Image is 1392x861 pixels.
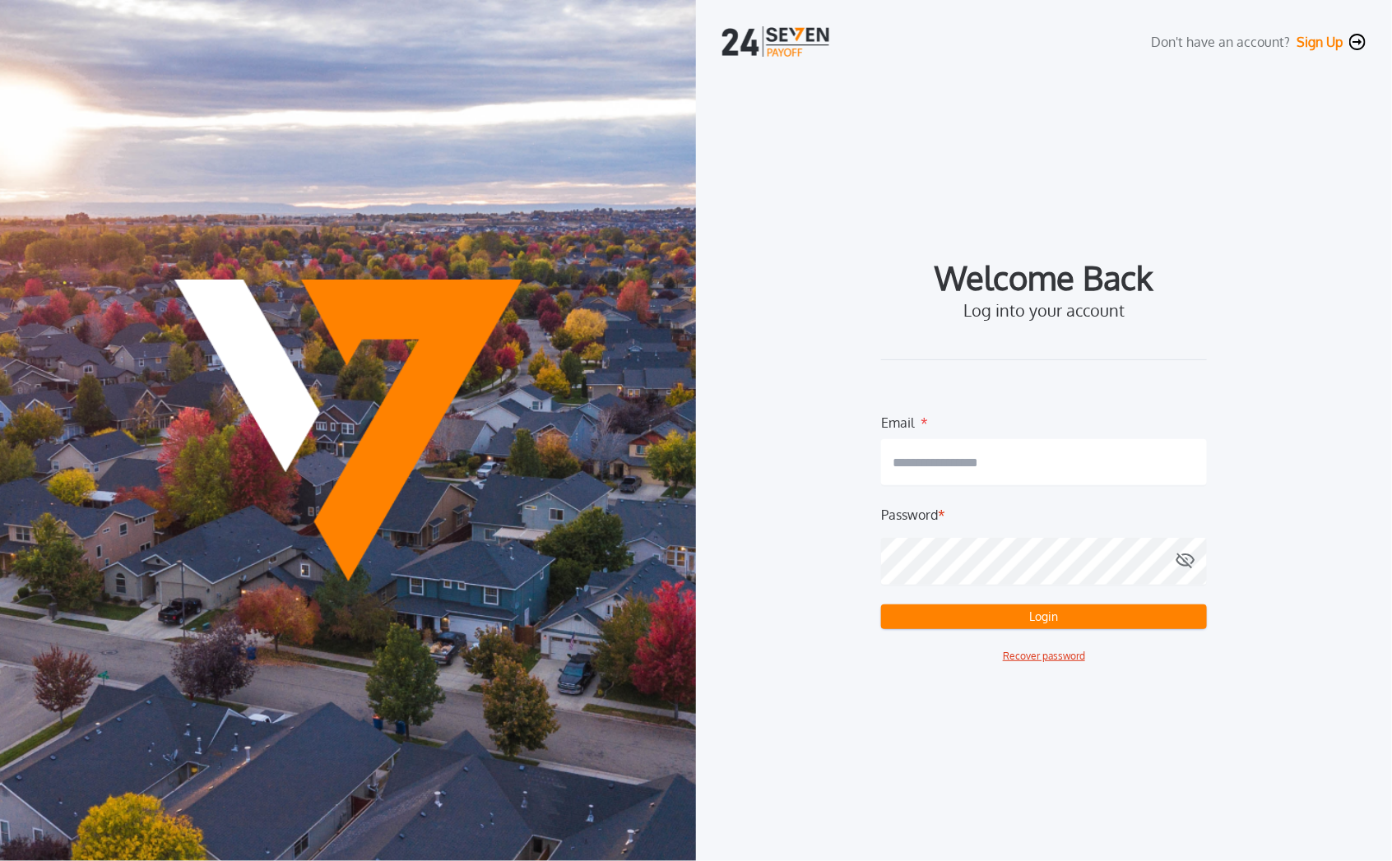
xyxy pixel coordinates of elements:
[1297,34,1343,50] button: Sign Up
[1151,32,1290,52] label: Don't have an account?
[881,505,938,525] label: Password
[881,538,1207,585] input: Password*
[881,413,914,426] label: Email
[174,280,522,581] img: Payoff
[722,26,833,57] img: logo
[1176,538,1195,585] button: Password*
[1349,34,1366,50] img: navigation-icon
[1003,649,1085,664] button: Recover password
[881,604,1207,629] button: Login
[935,264,1153,290] label: Welcome Back
[963,300,1125,320] label: Log into your account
